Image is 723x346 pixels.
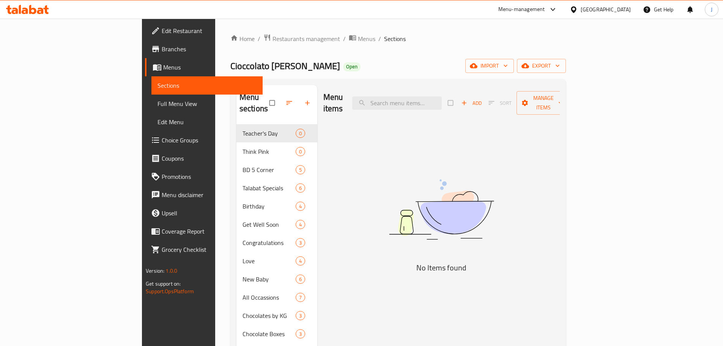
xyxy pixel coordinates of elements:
[236,288,317,307] div: All Occassions7
[145,186,263,204] a: Menu disclaimer
[523,61,560,71] span: export
[352,96,442,110] input: search
[465,59,514,73] button: import
[323,92,343,114] h2: Menu items
[243,220,296,229] span: Get Well Soon
[384,34,406,43] span: Sections
[243,329,296,338] div: Chocolate Boxes
[162,136,257,145] span: Choice Groups
[145,167,263,186] a: Promotions
[236,179,317,197] div: Talabat Specials6
[461,99,482,107] span: Add
[243,238,296,247] span: Congratulations
[158,117,257,126] span: Edit Menu
[162,190,257,199] span: Menu disclaimer
[243,275,296,284] span: New Baby
[296,148,305,155] span: 0
[263,34,340,44] a: Restaurants management
[265,96,281,110] span: Select all sections
[236,215,317,234] div: Get Well Soon4
[296,258,305,265] span: 4
[236,161,317,179] div: BD 5 Corner5
[273,34,340,43] span: Restaurants management
[145,58,263,76] a: Menus
[378,34,381,43] li: /
[296,293,305,302] div: items
[296,311,305,320] div: items
[581,5,631,14] div: [GEOGRAPHIC_DATA]
[243,202,296,211] span: Birthday
[236,197,317,215] div: Birthday4
[347,262,536,274] h5: No Items found
[343,62,361,71] div: Open
[145,222,263,240] a: Coverage Report
[146,279,181,289] span: Get support on:
[162,44,257,54] span: Branches
[296,256,305,265] div: items
[230,57,340,74] span: Cioccolato [PERSON_NAME]
[471,61,508,71] span: import
[296,276,305,283] span: 6
[459,97,484,109] button: Add
[158,99,257,108] span: Full Menu View
[236,307,317,325] div: Chocolates by KG3
[145,40,263,58] a: Branches
[162,227,257,236] span: Coverage Report
[343,34,346,43] li: /
[347,159,536,260] img: dish.svg
[296,129,305,138] div: items
[145,204,263,222] a: Upsell
[498,5,545,14] div: Menu-management
[165,266,177,276] span: 1.0.0
[349,34,375,44] a: Menus
[296,166,305,174] span: 5
[162,209,257,218] span: Upsell
[296,239,305,246] span: 3
[296,220,305,229] div: items
[162,154,257,163] span: Coupons
[296,275,305,284] div: items
[343,63,361,70] span: Open
[151,76,263,95] a: Sections
[296,312,305,319] span: 3
[243,311,296,320] span: Chocolates by KG
[243,183,296,193] span: Talabat Specials
[158,81,257,90] span: Sections
[459,97,484,109] span: Add item
[236,270,317,288] div: New Baby6
[299,95,317,111] button: Add section
[145,22,263,40] a: Edit Restaurant
[296,221,305,228] span: 4
[151,113,263,131] a: Edit Menu
[145,149,263,167] a: Coupons
[162,172,257,181] span: Promotions
[296,185,305,192] span: 6
[145,131,263,149] a: Choice Groups
[243,165,296,174] span: BD 5 Corner
[243,293,296,302] span: All Occassions
[296,203,305,210] span: 4
[162,245,257,254] span: Grocery Checklist
[517,59,566,73] button: export
[523,93,564,112] span: Manage items
[243,147,296,156] span: Think Pink
[236,325,317,343] div: Chocolate Boxes3
[236,252,317,270] div: Love4
[243,256,296,265] span: Love
[236,124,317,142] div: Teacher's Day0
[358,34,375,43] span: Menus
[296,330,305,338] span: 3
[243,129,296,138] span: Teacher's Day
[296,147,305,156] div: items
[230,34,566,44] nav: breadcrumb
[296,202,305,211] div: items
[145,240,263,259] a: Grocery Checklist
[163,63,257,72] span: Menus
